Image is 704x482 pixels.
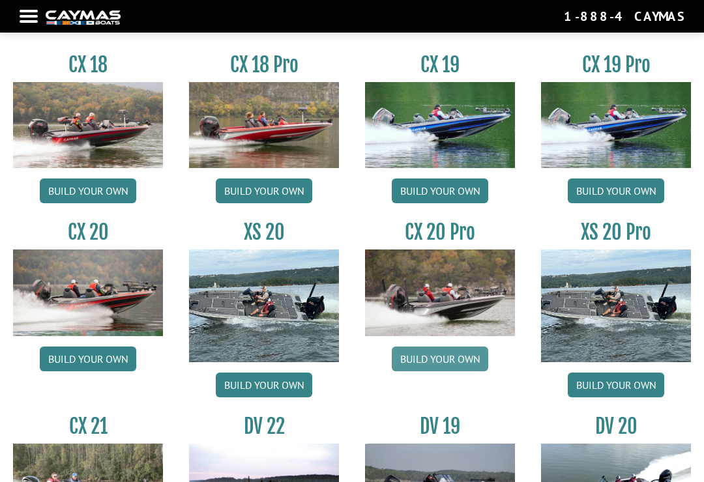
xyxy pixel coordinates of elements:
h3: XS 20 Pro [541,220,691,244]
h3: CX 18 [13,53,163,77]
h3: DV 20 [541,414,691,438]
img: white-logo-c9c8dbefe5ff5ceceb0f0178aa75bf4bb51f6bca0971e226c86eb53dfe498488.png [46,10,121,24]
h3: CX 20 Pro [365,220,515,244]
a: Build your own [568,178,664,203]
img: CX19_thumbnail.jpg [365,82,515,168]
h3: CX 18 Pro [189,53,339,77]
h3: CX 19 Pro [541,53,691,77]
a: Build your own [216,373,312,397]
img: CX-18SS_thumbnail.jpg [189,82,339,168]
img: XS_20_resized.jpg [189,249,339,362]
h3: DV 19 [365,414,515,438]
a: Build your own [40,347,136,371]
a: Build your own [216,178,312,203]
img: CX19_thumbnail.jpg [541,82,691,168]
a: Build your own [392,178,488,203]
a: Build your own [392,347,488,371]
h3: CX 19 [365,53,515,77]
img: XS_20_resized.jpg [541,249,691,362]
h3: CX 20 [13,220,163,244]
img: CX-18S_thumbnail.jpg [13,82,163,168]
a: Build your own [568,373,664,397]
img: CX-20Pro_thumbnail.jpg [365,249,515,335]
h3: XS 20 [189,220,339,244]
h3: CX 21 [13,414,163,438]
div: 1-888-4CAYMAS [564,8,684,25]
img: CX-20_thumbnail.jpg [13,249,163,335]
a: Build your own [40,178,136,203]
h3: DV 22 [189,414,339,438]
